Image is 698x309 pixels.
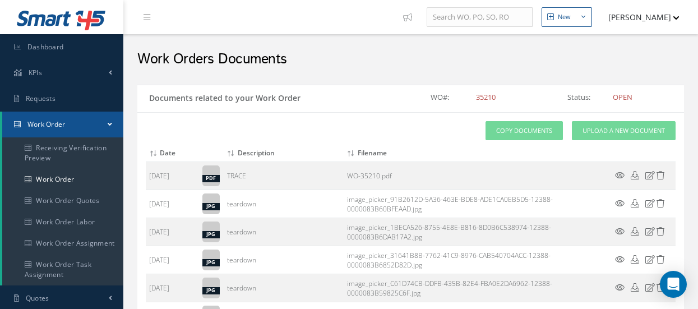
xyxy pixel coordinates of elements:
[224,274,344,302] td: teardown
[657,227,665,237] a: Delete
[2,137,123,169] a: Receiving Verification Preview
[26,293,49,303] span: Quotes
[645,199,655,209] a: Edit
[2,190,123,211] a: Work Order Quotes
[202,203,220,210] div: jpg
[347,223,551,242] a: Download
[347,195,553,214] a: Download
[146,162,199,190] td: [DATE]
[224,190,344,218] td: teardown
[631,255,639,265] a: Download
[27,119,66,129] span: Work Order
[146,145,199,162] th: Date
[2,112,123,137] a: Work Order
[645,227,655,237] a: Edit
[2,233,123,254] a: Work Order Assignment
[347,171,392,181] a: Download
[224,246,344,274] td: teardown
[572,121,676,141] a: Upload a New Document
[202,231,220,238] div: jpg
[583,126,665,136] span: Upload a New Document
[558,12,571,22] div: New
[224,145,344,162] th: Description
[202,175,220,182] div: pdf
[657,199,665,209] a: Delete
[631,171,639,181] a: Download
[657,171,665,181] a: Delete
[29,68,42,77] span: KPIs
[615,227,625,237] a: Preview
[559,92,604,103] label: Status:
[347,279,552,298] a: Download
[2,211,123,233] a: Work Order Labor
[615,255,625,265] a: Preview
[657,255,665,265] a: Delete
[645,171,655,181] a: Edit
[344,145,609,162] th: Filename
[631,199,639,209] a: Download
[615,283,625,293] a: Preview
[631,283,639,293] a: Download
[146,246,199,274] td: [DATE]
[645,283,655,293] a: Edit
[615,199,625,209] a: Preview
[202,259,220,266] div: jpg
[660,271,687,298] div: Open Intercom Messenger
[2,254,123,285] a: Work Order Task Assignment
[613,92,632,102] span: OPEN
[146,218,199,246] td: [DATE]
[657,283,665,293] a: Delete
[598,6,679,28] button: [PERSON_NAME]
[146,190,199,218] td: [DATE]
[202,287,220,294] div: jpg
[645,255,655,265] a: Edit
[26,94,56,103] span: Requests
[615,171,625,181] a: Preview
[427,7,533,27] input: Search WO, PO, SO, RO
[2,169,123,190] a: Work Order
[224,162,344,190] td: TRACE
[422,92,468,103] label: WO#:
[224,218,344,246] td: teardown
[27,42,64,52] span: Dashboard
[347,251,551,270] a: Download
[146,274,199,302] td: [DATE]
[137,51,684,68] h2: Work Orders Documents
[476,92,496,102] span: 35210
[486,121,563,141] a: Copy Documents
[631,227,639,237] a: Download
[146,90,301,103] h5: Documents related to your Work Order
[542,7,592,27] button: New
